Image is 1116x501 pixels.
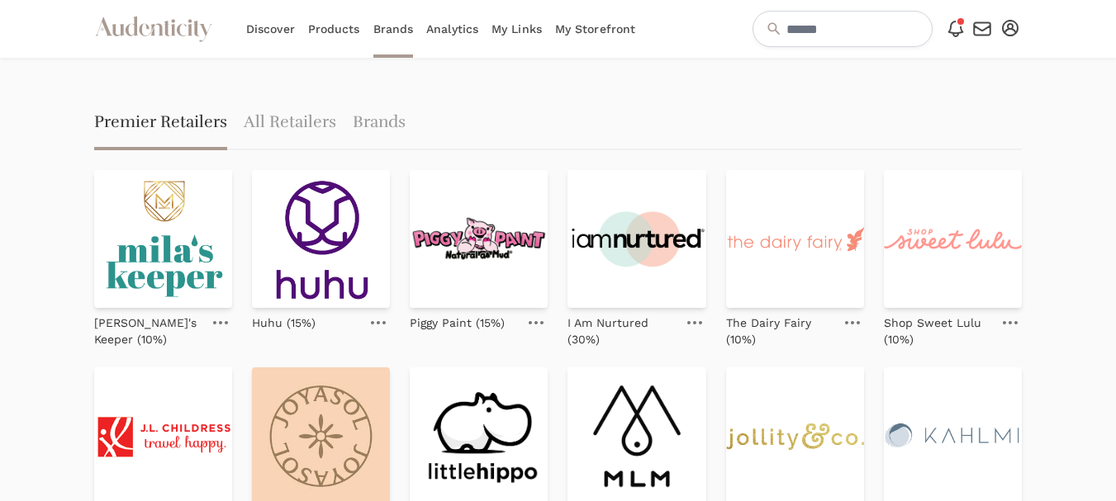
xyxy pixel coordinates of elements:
p: Shop Sweet Lulu (10%) [884,314,992,347]
a: Huhu (15%) [252,308,316,331]
a: Brands [353,97,406,150]
a: Piggy Paint (15%) [410,308,505,331]
span: Premier Retailers [94,97,227,150]
img: NEW-LOGO_c9824973-8d00-4a6d-a79d-d2e93ec6dff5.png [567,170,705,308]
p: I Am Nurtured (30%) [567,314,676,347]
p: The Dairy Fairy (10%) [726,314,834,347]
p: Huhu (15%) [252,314,316,331]
a: Shop Sweet Lulu (10%) [884,308,992,347]
img: tdf_sig_coral_cmyk_with_tag_rm_316_1635271346__80152_6_-_Edited.png [726,170,864,308]
img: logo_2x.png [884,170,1022,308]
a: The Dairy Fairy (10%) [726,308,834,347]
p: Piggy Paint (15%) [410,314,505,331]
img: HuHu_Logo_Outlined_Stacked_Purple_d3e0ee55-ed66-4583-b299-27a3fd9dc6fc.png [252,170,390,308]
img: milas-keeper-logo.png [94,170,232,308]
p: [PERSON_NAME]'s Keeper (10%) [94,314,202,347]
a: All Retailers [244,97,336,150]
a: [PERSON_NAME]'s Keeper (10%) [94,308,202,347]
img: 632a14bdc9f20b467d0e7f56_download.png [410,170,548,308]
a: I Am Nurtured (30%) [567,308,676,347]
